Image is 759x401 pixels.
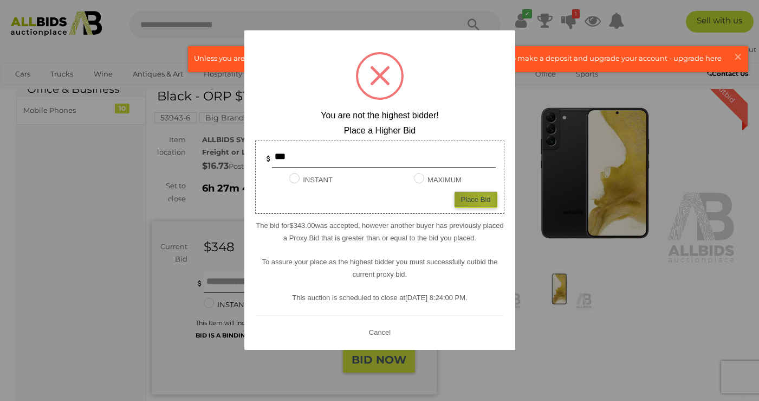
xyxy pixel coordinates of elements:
[414,174,462,186] label: MAXIMUM
[289,174,333,186] label: INSTANT
[365,325,393,339] button: Cancel
[289,221,315,229] span: $343.00
[455,192,497,207] div: Place Bid
[733,46,743,67] span: ×
[255,219,504,244] p: The bid for was accepted, however another buyer has previously placed a Proxy Bid that is greater...
[255,111,504,120] h2: You are not the highest bidder!
[255,125,504,135] h2: Place a Higher Bid
[255,291,504,304] p: This auction is scheduled to close at .
[255,255,504,281] p: To assure your place as the highest bidder you must successfully outbid the current proxy bid.
[405,294,465,302] span: [DATE] 8:24:00 PM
